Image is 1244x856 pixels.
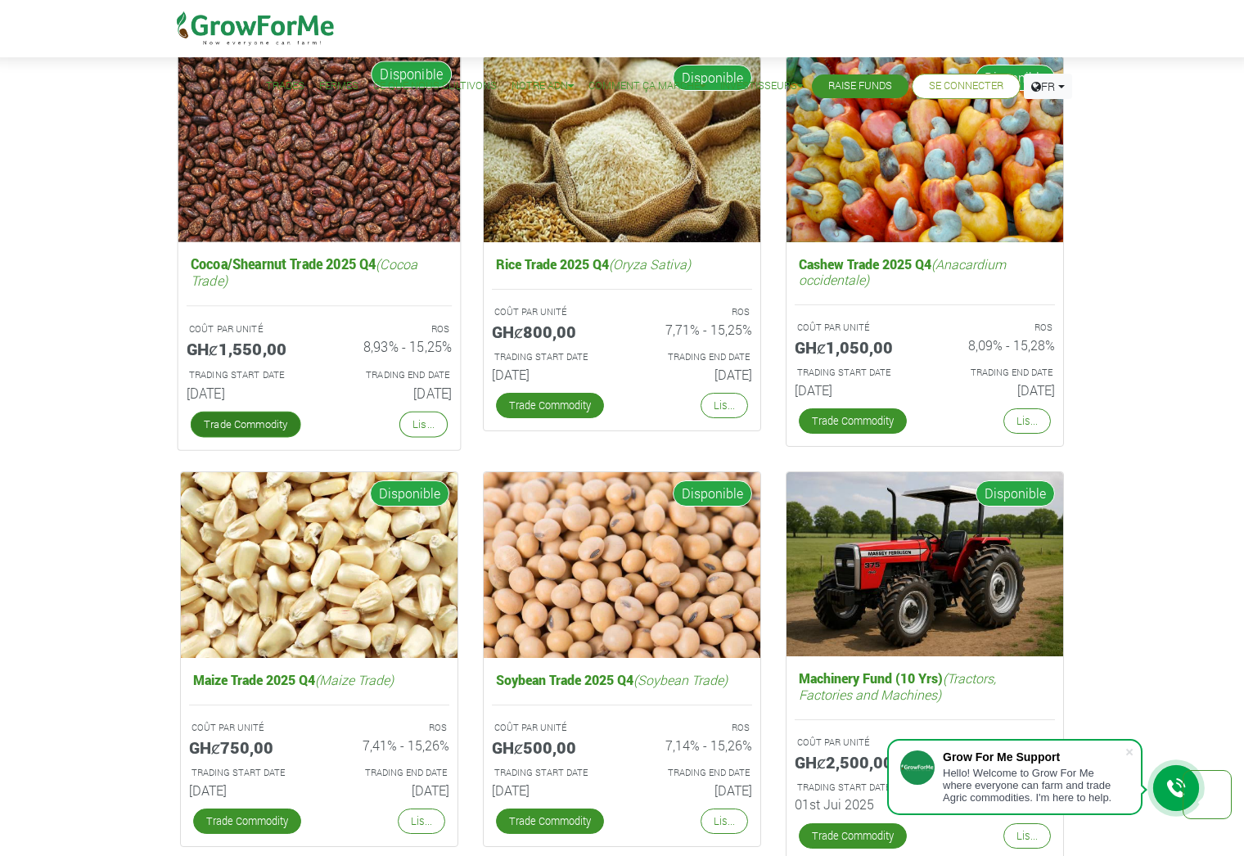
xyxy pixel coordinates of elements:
h5: Soybean Trade 2025 Q4 [492,668,752,692]
p: Estimated Trading End Date [940,366,1052,380]
i: (Anacardium occidentale) [799,255,1006,288]
p: Estimated Trading Start Date [797,781,910,795]
a: Lis... [1003,823,1051,849]
p: ROS [637,721,750,735]
i: (Oryza Sativa) [609,255,691,273]
a: Trade Commodity [496,393,604,418]
a: Trades [266,78,304,95]
p: COÛT PAR UNITÉ [494,721,607,735]
span: Disponible [976,480,1055,507]
h6: 7,41% - 15,26% [331,737,449,753]
a: Trade Commodity [191,412,301,438]
p: Estimated Trading Start Date [192,766,304,780]
a: Ce que nous Cultivons [373,78,497,95]
h5: GHȼ750,00 [189,737,307,757]
span: Disponible [370,480,449,507]
img: growforme image [181,472,457,658]
a: Trade Commodity [799,408,907,434]
p: Estimated Trading End Date [334,766,447,780]
i: (Soybean Trade) [633,671,728,688]
a: Fermes [319,78,358,95]
img: growforme image [484,472,760,658]
p: ROS [940,321,1052,335]
a: Lis... [1003,408,1051,434]
p: COÛT PAR UNITÉ [797,736,910,750]
a: Comment ça Marche [588,78,705,95]
h6: [DATE] [634,782,752,798]
a: Lis... [398,809,445,834]
h5: GHȼ500,00 [492,737,610,757]
span: Disponible [673,480,752,507]
p: Estimated Trading Start Date [189,368,304,382]
p: Estimated Trading End Date [334,368,449,382]
img: growforme image [787,56,1063,242]
p: ROS [334,322,449,336]
i: (Cocoa Trade) [191,255,417,289]
h6: 8,93% - 15,25% [331,339,452,355]
h6: [DATE] [187,385,307,401]
i: (Tractors, Factories and Machines) [799,669,996,702]
p: ROS [637,305,750,319]
h5: Cashew Trade 2025 Q4 [795,252,1055,291]
h6: [DATE] [937,382,1055,398]
h6: 7,71% - 15,25% [634,322,752,337]
a: Investisseurs [720,78,803,95]
a: Trade Commodity [799,823,907,849]
p: Estimated Trading Start Date [494,766,607,780]
h6: [DATE] [634,367,752,382]
p: COÛT PAR UNITÉ [797,321,910,335]
p: Estimated Trading End Date [637,350,750,364]
h6: [DATE] [795,382,913,398]
a: Lis... [701,393,748,418]
p: Estimated Trading Start Date [797,366,910,380]
a: Trade Commodity [193,809,301,834]
a: Se Connecter [929,78,1003,95]
h6: 8,09% - 15,28% [937,337,1055,353]
h6: [DATE] [492,782,610,798]
p: Estimated Trading End Date [637,766,750,780]
h5: GHȼ1,550,00 [187,339,307,358]
img: growforme image [484,56,760,242]
div: Hello! Welcome to Grow For Me where everyone can farm and trade Agric commodities. I'm here to help. [943,767,1125,804]
p: COÛT PAR UNITÉ [494,305,607,319]
a: Notre ADN [512,78,574,95]
h6: [DATE] [331,385,452,401]
a: Trade Commodity [496,809,604,834]
i: (Maize Trade) [315,671,394,688]
a: Lis... [701,809,748,834]
a: Raise Funds [828,78,892,95]
div: Grow For Me Support [943,750,1125,764]
h5: Maize Trade 2025 Q4 [189,668,449,692]
h5: GHȼ1,050,00 [795,337,913,357]
img: growforme image [178,52,461,241]
h5: GHȼ2,500,00 [795,752,913,772]
p: COÛT PAR UNITÉ [192,721,304,735]
h6: [DATE] [189,782,307,798]
h5: Rice Trade 2025 Q4 [492,252,752,276]
h6: [DATE] [492,367,610,382]
h5: Cocoa/Shearnut Trade 2025 Q4 [187,252,452,292]
a: Lis... [399,412,448,438]
h6: 7,14% - 15,26% [634,737,752,753]
a: FR [1024,74,1072,99]
h6: 01st Jui 2025 [795,796,913,812]
p: Estimated Trading Start Date [494,350,607,364]
h5: GHȼ800,00 [492,322,610,341]
p: ROS [940,736,1052,750]
h6: [DATE] [331,782,449,798]
h5: Machinery Fund (10 Yrs) [795,666,1055,705]
p: ROS [334,721,447,735]
p: COÛT PAR UNITÉ [189,322,304,336]
img: growforme image [787,472,1063,656]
